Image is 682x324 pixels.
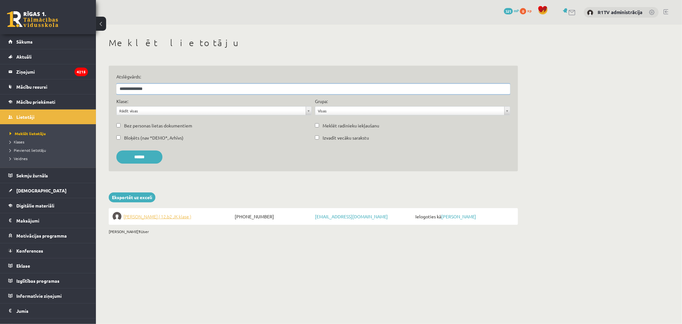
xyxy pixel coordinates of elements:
a: Mācību priekšmeti [8,94,88,109]
span: Ielogoties kā [414,212,514,221]
span: Informatīvie ziņojumi [16,293,62,299]
span: Jumis [16,308,28,314]
span: Klases [10,139,24,144]
a: R1TV administrācija [598,9,642,15]
span: Pievienot lietotāju [10,148,46,153]
label: Atslēgvārds: [116,73,510,80]
label: Bloķēts (nav *DEMO*, Arhīvs) [124,134,184,141]
a: 321 mP [504,8,519,13]
span: Mācību priekšmeti [16,99,55,105]
div: [PERSON_NAME] User [109,229,518,234]
a: Eklase [8,258,88,273]
label: Klase: [116,98,128,105]
b: 1 [138,229,141,234]
span: 0 [520,8,526,14]
span: Sekmju žurnāls [16,173,48,178]
h1: Meklēt lietotāju [109,37,518,48]
i: 4215 [74,68,88,76]
a: Jumis [8,304,88,318]
span: Digitālie materiāli [16,203,54,208]
a: Digitālie materiāli [8,198,88,213]
span: Sākums [16,39,33,45]
span: 321 [504,8,513,14]
a: Rīgas 1. Tālmācības vidusskola [7,11,58,27]
a: Izglītības programas [8,273,88,288]
a: Rādīt visas [117,107,311,115]
a: Sākums [8,34,88,49]
span: Lietotāji [16,114,35,120]
span: Aktuāli [16,54,32,60]
label: Izvadīt vecāku sarakstu [323,134,369,141]
a: Meklēt lietotāju [10,131,90,136]
span: mP [514,8,519,13]
span: Konferences [16,248,43,254]
a: Maksājumi [8,213,88,228]
span: [PERSON_NAME] ( 12.b2 JK klase ) [123,212,191,221]
a: Ziņojumi4215 [8,64,88,79]
a: Konferences [8,243,88,258]
span: [PHONE_NUMBER] [233,212,313,221]
a: [EMAIL_ADDRESS][DOMAIN_NAME] [315,214,388,219]
a: Informatīvie ziņojumi [8,288,88,303]
img: R1TV administrācija [587,10,593,16]
span: Veidnes [10,156,27,161]
a: Visas [315,107,510,115]
a: Sekmju žurnāls [8,168,88,183]
a: [PERSON_NAME] [441,214,476,219]
a: 0 xp [520,8,535,13]
span: [DEMOGRAPHIC_DATA] [16,188,67,193]
a: Mācību resursi [8,79,88,94]
span: Izglītības programas [16,278,59,284]
span: Visas [318,107,502,115]
img: Amanda Upsova [113,212,122,221]
a: [DEMOGRAPHIC_DATA] [8,183,88,198]
a: Klases [10,139,90,145]
a: Lietotāji [8,109,88,124]
label: Bez personas lietas dokumentiem [124,122,192,129]
a: Eksportēt uz exceli [109,192,155,202]
legend: Maksājumi [16,213,88,228]
a: Aktuāli [8,49,88,64]
span: xp [527,8,531,13]
span: Mācību resursi [16,84,47,90]
span: Meklēt lietotāju [10,131,46,136]
span: Eklase [16,263,30,269]
label: Meklēt radinieku iekļaušanu [323,122,379,129]
a: Veidnes [10,156,90,161]
span: Rādīt visas [119,107,303,115]
label: Grupa: [315,98,328,105]
a: Motivācijas programma [8,228,88,243]
a: Pievienot lietotāju [10,147,90,153]
legend: Ziņojumi [16,64,88,79]
span: Motivācijas programma [16,233,67,239]
a: [PERSON_NAME] ( 12.b2 JK klase ) [113,212,233,221]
